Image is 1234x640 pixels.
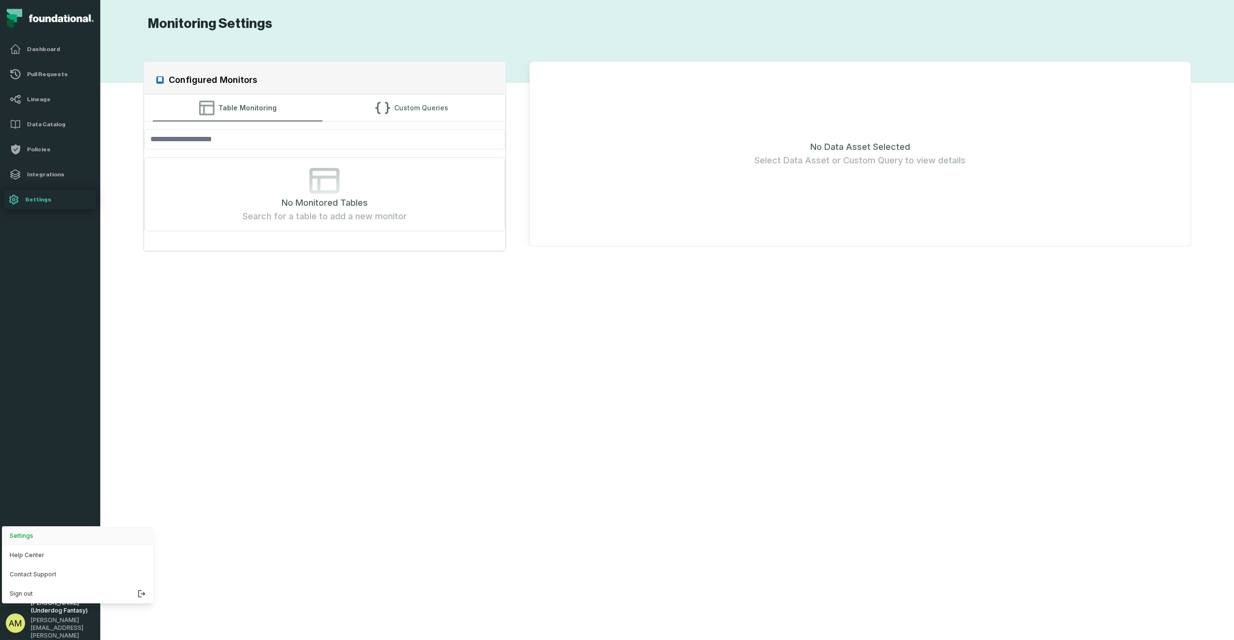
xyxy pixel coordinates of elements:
[2,565,153,584] a: Contact Support
[810,140,910,154] span: No Data Asset Selected
[6,613,25,633] img: avatar of Akilah Millington
[754,154,966,167] span: Select Data Asset or Custom Query to view details
[2,526,153,603] div: avatar of Akilah Millington[PERSON_NAME] (Underdog Fantasy)[PERSON_NAME][EMAIL_ADDRESS][PERSON_NA...
[282,196,368,210] span: No Monitored Tables
[2,526,153,546] button: Settings
[31,599,94,614] span: Akilah Millington (Underdog Fantasy)
[2,546,153,565] a: Help Center
[2,584,153,603] button: Sign out
[242,210,407,223] span: Search for a table to add a new monitor
[169,73,257,87] h2: Configured Monitors
[153,95,322,121] button: Table Monitoring
[143,15,272,32] h1: Monitoring Settings
[326,95,496,121] button: Custom Queries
